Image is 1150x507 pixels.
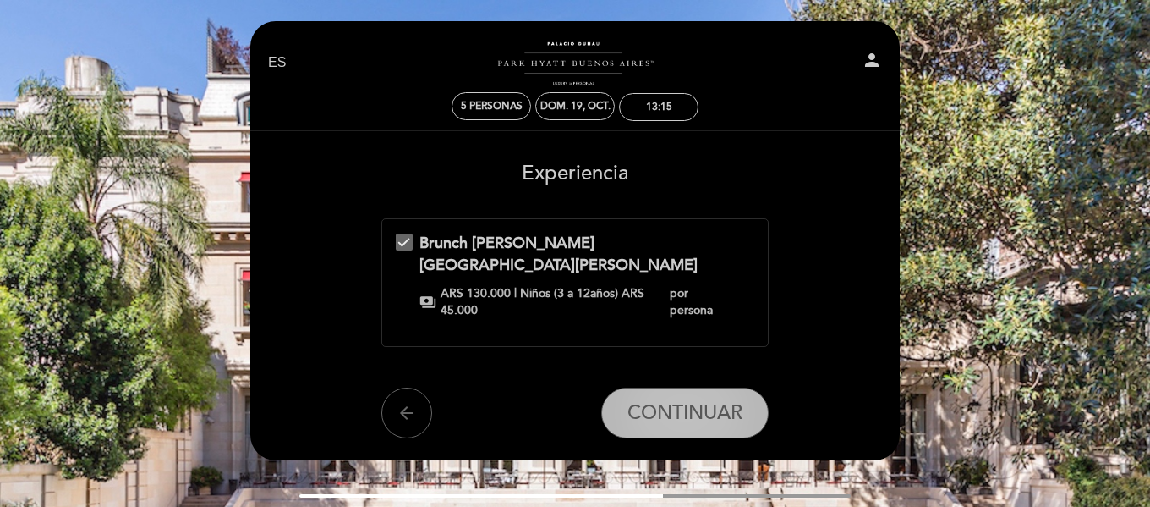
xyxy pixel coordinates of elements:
[627,401,742,425] span: CONTINUAR
[469,40,681,86] a: Brunch [PERSON_NAME][GEOGRAPHIC_DATA][PERSON_NAME]
[670,285,730,319] span: por persona
[419,294,436,311] span: payments
[601,388,769,438] button: CONTINUAR
[396,233,755,318] md-checkbox: Brunch Palacio Duhau payments ARS 130.000 | Niños (3 a 12años) ARS 45.000 por persona
[862,50,882,70] i: person
[862,50,882,76] button: person
[646,101,672,113] div: 13:15
[419,234,698,274] span: Brunch [PERSON_NAME][GEOGRAPHIC_DATA][PERSON_NAME]
[461,100,523,113] span: 5 personas
[397,403,417,423] i: arrow_back
[441,285,665,319] span: ARS 130.000 | Niños (3 a 12años) ARS 45.000
[522,161,628,185] span: Experiencia
[540,100,611,113] div: dom. 19, oct.
[381,388,432,438] button: arrow_back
